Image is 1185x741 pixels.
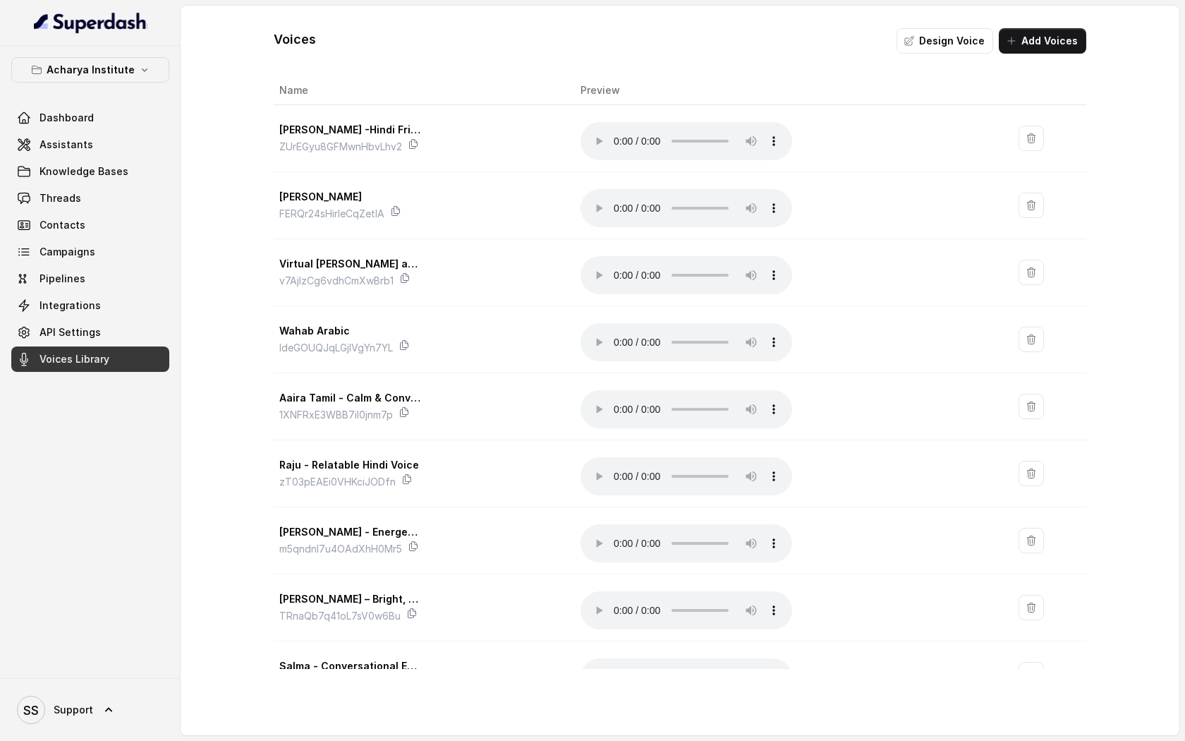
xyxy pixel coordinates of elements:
audio: Your browser does not support the audio element. [581,122,792,160]
span: Dashboard [39,111,94,125]
text: SS [23,703,39,718]
a: Support [11,690,169,730]
a: Voices Library [11,347,169,372]
p: TRnaQb7q41oL7sV0w6Bu [279,608,401,625]
h1: Voices [274,28,316,54]
span: API Settings [39,325,101,339]
th: Preview [569,76,1007,105]
a: Contacts [11,212,169,238]
img: light.svg [34,11,147,34]
p: 1XNFRxE3WBB7iI0jnm7p [279,406,393,423]
th: Name [274,76,569,105]
span: Pipelines [39,272,85,286]
audio: Your browser does not support the audio element. [581,390,792,428]
a: Campaigns [11,239,169,265]
audio: Your browser does not support the audio element. [581,189,792,227]
span: Integrations [39,299,101,313]
span: Voices Library [39,352,109,366]
p: [PERSON_NAME] [279,188,420,205]
audio: Your browser does not support the audio element. [581,524,792,562]
p: Acharya Institute [47,61,135,78]
audio: Your browser does not support the audio element. [581,323,792,361]
p: [PERSON_NAME] – Bright, Fun, and Friendly BFF Voice for Gen Z Gossip [279,591,420,608]
audio: Your browser does not support the audio element. [581,457,792,495]
p: m5qndnI7u4OAdXhH0Mr5 [279,541,402,558]
button: Acharya Institute [11,57,169,83]
p: [PERSON_NAME] - Energetic Hindi Voice [279,524,420,541]
p: Virtual [PERSON_NAME] account [279,255,420,272]
button: Add Voices [999,28,1086,54]
audio: Your browser does not support the audio element. [581,591,792,629]
a: Integrations [11,293,169,318]
p: zT03pEAEi0VHKciJODfn [279,474,396,490]
a: Threads [11,186,169,211]
p: Wahab Arabic [279,323,420,339]
p: FERQr24sHirleCqZetlA [279,205,384,222]
a: Pipelines [11,266,169,291]
a: API Settings [11,320,169,345]
span: Campaigns [39,245,95,259]
a: Dashboard [11,105,169,131]
span: Knowledge Bases [39,164,128,179]
p: Aaira Tamil - Calm & Conversational Voice [279,390,420,406]
a: Knowledge Bases [11,159,169,184]
p: ZUrEGyu8GFMwnHbvLhv2 [279,138,402,155]
audio: Your browser does not support the audio element. [581,658,792,697]
button: Design Voice [897,28,993,54]
p: ldeGOUQJqLGjlVgYn7YL [279,339,393,356]
span: Assistants [39,138,93,152]
p: v7AjIzCg6vdhCmXwBrb1 [279,272,394,289]
a: Assistants [11,132,169,157]
span: Threads [39,191,81,205]
audio: Your browser does not support the audio element. [581,256,792,294]
p: Raju - Relatable Hindi Voice [279,457,420,474]
span: Contacts [39,218,85,232]
span: Support [54,703,93,717]
p: Salma - Conversational Expressive Voice [279,658,420,675]
p: [PERSON_NAME] -Hindi Friendly Customer Care Voice [279,121,420,138]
